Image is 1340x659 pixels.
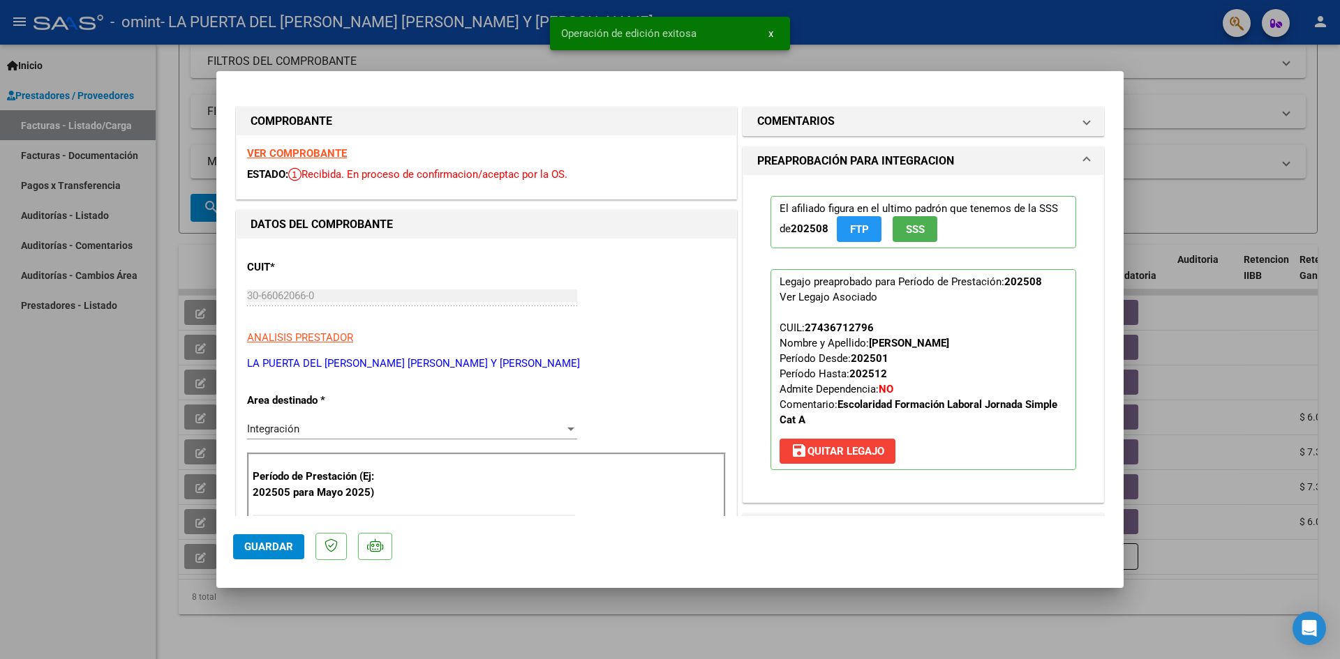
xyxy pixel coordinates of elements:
[743,107,1103,135] mat-expansion-panel-header: COMENTARIOS
[770,196,1076,248] p: El afiliado figura en el ultimo padrón que tenemos de la SSS de
[247,259,391,275] p: CUIT
[893,216,937,242] button: SSS
[780,398,1057,426] strong: Escolaridad Formación Laboral Jornada Simple Cat A
[743,514,1103,542] mat-expansion-panel-header: DOCUMENTACIÓN RESPALDATORIA
[757,113,835,130] h1: COMENTARIOS
[743,175,1103,502] div: PREAPROBACIÓN PARA INTEGRACION
[879,383,893,395] strong: NO
[247,393,391,409] p: Area destinado *
[805,320,874,335] div: 27436712796
[244,540,293,553] span: Guardar
[1004,275,1042,288] strong: 202508
[251,114,332,128] strong: COMPROBANTE
[906,223,925,236] span: SSS
[247,147,347,160] a: VER COMPROBANTE
[253,469,393,500] p: Período de Prestación (Ej: 202505 para Mayo 2025)
[768,27,773,40] span: x
[849,368,887,380] strong: 202512
[757,21,784,46] button: x
[1293,612,1326,645] div: Open Intercom Messenger
[780,398,1057,426] span: Comentario:
[247,168,288,181] span: ESTADO:
[251,218,393,231] strong: DATOS DEL COMPROBANTE
[791,442,807,459] mat-icon: save
[247,423,299,435] span: Integración
[757,153,954,169] h1: PREAPROBACIÓN PARA INTEGRACION
[780,439,895,464] button: Quitar Legajo
[780,321,1057,426] span: CUIL: Nombre y Apellido: Período Desde: Período Hasta: Admite Dependencia:
[791,222,828,235] strong: 202508
[770,269,1076,470] p: Legajo preaprobado para Período de Prestación:
[743,147,1103,175] mat-expansion-panel-header: PREAPROBACIÓN PARA INTEGRACION
[869,337,949,349] strong: [PERSON_NAME]
[851,352,888,365] strong: 202501
[247,331,353,344] span: ANALISIS PRESTADOR
[837,216,881,242] button: FTP
[247,356,726,372] p: LA PUERTA DEL [PERSON_NAME] [PERSON_NAME] Y [PERSON_NAME]
[850,223,869,236] span: FTP
[791,445,884,457] span: Quitar Legajo
[288,168,567,181] span: Recibida. En proceso de confirmacion/aceptac por la OS.
[780,289,877,305] div: Ver Legajo Asociado
[233,534,304,559] button: Guardar
[561,26,697,40] span: Operación de edición exitosa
